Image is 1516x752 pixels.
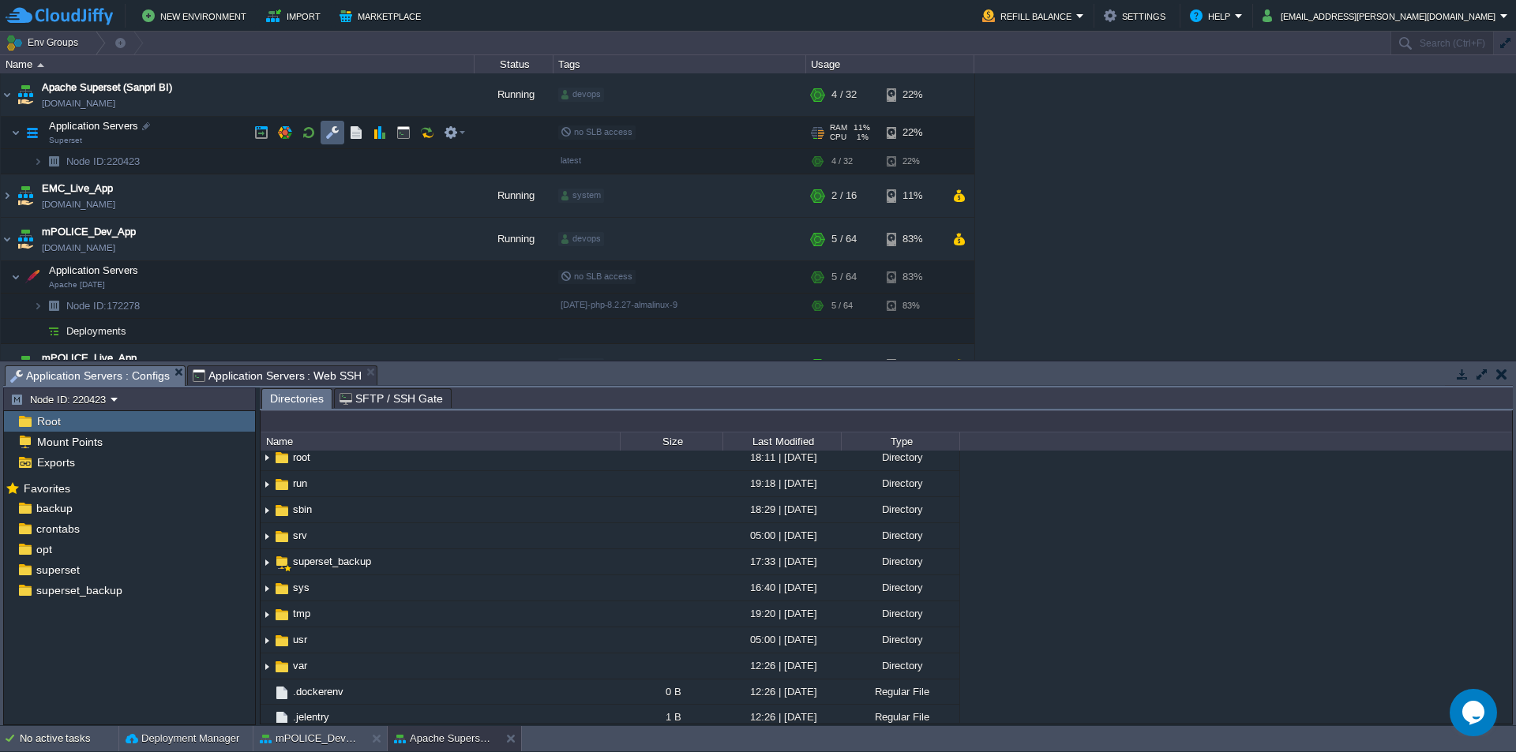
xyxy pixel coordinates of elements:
img: AMDAwAAAACH5BAEAAAAALAAAAAABAAEAAAICRAEAOw== [33,319,43,343]
div: Running [475,174,553,217]
div: 5 / 64 [831,294,853,318]
button: Import [266,6,325,25]
a: opt [33,542,54,556]
span: Favorites [21,481,73,496]
span: Node ID: [66,300,107,312]
span: superset_backup [33,583,125,597]
div: 22% [887,73,938,116]
img: AMDAwAAAACH5BAEAAAAALAAAAAABAAEAAAICRAEAOw== [273,658,291,675]
img: AMDAwAAAACH5BAEAAAAALAAAAAABAAEAAAICRAEAOw== [43,294,65,318]
span: CPU [830,133,846,142]
div: system [558,189,604,203]
span: latest [561,155,581,165]
a: mPOLICE_Dev_App [42,224,136,240]
div: 22% [887,149,938,174]
div: No active tasks [20,726,118,751]
a: Exports [34,455,77,470]
span: Superset [49,136,82,145]
div: 16:40 | [DATE] [722,575,841,600]
img: AMDAwAAAACH5BAEAAAAALAAAAAABAAEAAAICRAEAOw== [1,174,13,217]
img: AMDAwAAAACH5BAEAAAAALAAAAAABAAEAAAICRAEAOw== [43,149,65,174]
img: AMDAwAAAACH5BAEAAAAALAAAAAABAAEAAAICRAEAOw== [261,524,273,548]
a: crontabs [33,522,82,536]
div: 2 / 16 [831,174,857,217]
div: 12:26 | [DATE] [722,653,841,678]
img: CloudJiffy [6,6,113,26]
a: mPOLICE_Live_App [42,350,137,366]
div: Directory [841,653,959,678]
div: Name [2,55,474,73]
a: var [291,659,310,672]
button: Refill Balance [982,6,1076,25]
a: .jelentry [291,710,332,724]
input: Click to enter the path [261,410,1512,432]
button: Marketplace [340,6,426,25]
span: Application Servers [47,119,141,133]
img: AMDAwAAAACH5BAEAAAAALAAAAAABAAEAAAICRAEAOw== [273,449,291,466]
div: Tags [554,55,805,73]
div: 18:29 | [DATE] [722,497,841,522]
span: 172278 [65,299,142,312]
button: New Environment [142,6,251,25]
div: Directory [841,575,959,600]
span: Node ID: [66,155,107,167]
div: 83% [887,261,938,293]
a: tmp [291,607,313,620]
a: backup [33,501,75,515]
img: AMDAwAAAACH5BAEAAAAALAAAAAABAAEAAAICRAEAOw== [273,528,291,545]
a: Apache Superset (Sanpri BI) [42,80,172,95]
a: EMC_Live_App [42,181,113,196]
div: Directory [841,549,959,574]
div: 83% [887,218,938,260]
div: 22% [887,117,938,148]
div: Name [262,432,620,451]
a: root [291,451,313,464]
span: Mount Points [34,435,105,449]
span: 220423 [65,155,142,168]
a: [DOMAIN_NAME] [42,240,115,256]
span: superset_backup [291,555,373,568]
a: Favorites [21,482,73,495]
span: Apache [DATE] [49,280,105,290]
span: no SLB access [561,127,632,137]
div: Type [842,432,959,451]
button: Deployment Manager [126,731,239,746]
a: Application ServersApache [DATE] [47,264,141,276]
div: 55% [887,344,938,387]
div: 05:00 | [DATE] [722,523,841,548]
div: Regular File [841,705,959,729]
button: Env Groups [6,32,84,54]
img: AMDAwAAAACH5BAEAAAAALAAAAAABAAEAAAICRAEAOw== [33,149,43,174]
img: AMDAwAAAACH5BAEAAAAALAAAAAABAAEAAAICRAEAOw== [261,705,273,729]
img: AMDAwAAAACH5BAEAAAAALAAAAAABAAEAAAICRAEAOw== [37,63,44,67]
span: srv [291,529,310,542]
div: Running [475,73,553,116]
div: 5 / 64 [831,261,857,293]
span: [DATE]-php-8.2.27-almalinux-9 [561,300,677,309]
div: 11% [887,174,938,217]
div: Regular File [841,679,959,704]
button: Settings [1104,6,1170,25]
span: Application Servers : Web SSH [193,366,362,385]
button: mPOLICE_Dev_App [260,731,359,746]
button: Help [1190,6,1235,25]
span: sbin [291,503,314,516]
img: AMDAwAAAACH5BAEAAAAALAAAAAABAAEAAAICRAEAOw== [261,498,273,522]
button: [EMAIL_ADDRESS][PERSON_NAME][DOMAIN_NAME] [1263,6,1500,25]
div: 19:18 | [DATE] [722,471,841,496]
span: SFTP / SSH Gate [340,389,443,408]
img: AMDAwAAAACH5BAEAAAAALAAAAAABAAEAAAICRAEAOw== [273,709,291,727]
div: 0 B [620,679,722,704]
a: Node ID:172278 [65,299,142,312]
span: run [291,477,310,490]
img: AMDAwAAAACH5BAEAAAAALAAAAAABAAEAAAICRAEAOw== [273,606,291,623]
span: .dockerenv [291,685,346,698]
